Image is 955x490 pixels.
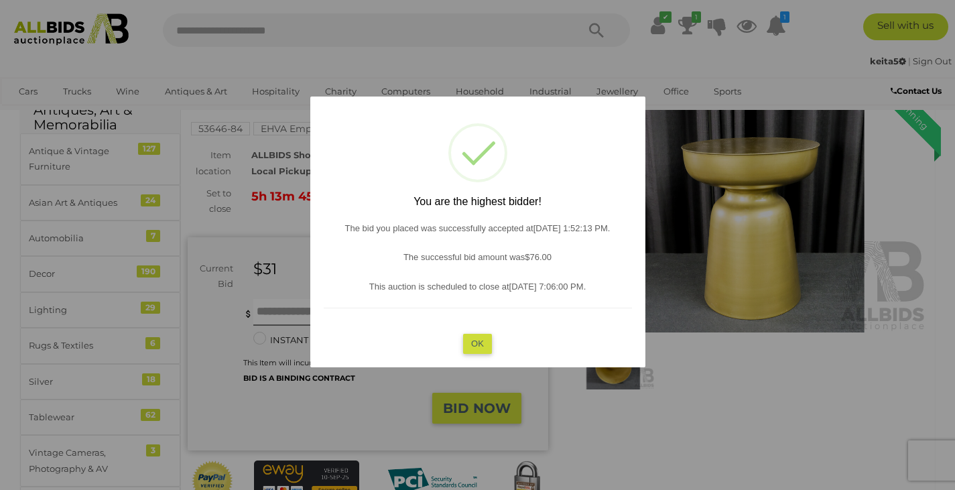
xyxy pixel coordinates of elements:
p: The bid you placed was successfully accepted at . [324,221,632,236]
h2: You are the highest bidder! [324,196,632,208]
span: [DATE] 1:52:13 PM [533,223,608,233]
button: OK [463,334,492,353]
span: $76.00 [525,252,552,262]
span: [DATE] 7:06:00 PM [509,282,584,292]
p: The successful bid amount was [324,249,632,265]
p: This auction is scheduled to close at . [324,279,632,294]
